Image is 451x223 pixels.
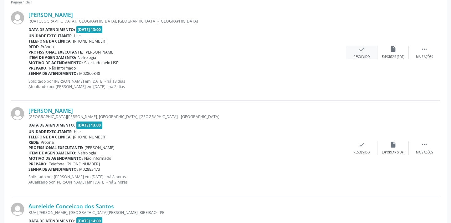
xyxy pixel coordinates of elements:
div: Exportar (PDF) [382,150,404,155]
b: Profissional executante: [28,49,83,55]
img: img [11,107,24,120]
b: Motivo de agendamento: [28,60,83,65]
p: Solicitado por [PERSON_NAME] em [DATE] - há 13 dias Atualizado por [PERSON_NAME] em [DATE] - há 2... [28,79,346,89]
b: Rede: [28,44,39,49]
b: Motivo de agendamento: [28,156,83,161]
div: Mais ações [416,150,433,155]
span: [PERSON_NAME] [85,145,115,150]
span: Solicitado pelo HSE! [84,60,119,65]
span: Telefone: [PHONE_NUMBER] [49,161,100,167]
div: [GEOGRAPHIC_DATA][PERSON_NAME], [GEOGRAPHIC_DATA], [GEOGRAPHIC_DATA] - [GEOGRAPHIC_DATA] [28,114,346,119]
b: Preparo: [28,161,48,167]
a: Aureleide Conceicao dos Santos [28,203,114,210]
a: [PERSON_NAME] [28,11,73,18]
span: M02883473 [79,167,100,172]
i:  [421,141,428,148]
b: Senha de atendimento: [28,71,78,76]
div: Resolvido [354,55,370,59]
span: [PERSON_NAME] [85,49,115,55]
a: [PERSON_NAME] [28,107,73,114]
span: Nefrologia [78,150,96,156]
i: insert_drive_file [390,141,397,148]
b: Unidade executante: [28,129,73,134]
span: M02860848 [79,71,100,76]
span: Não informado [84,156,111,161]
b: Telefone da clínica: [28,39,72,44]
div: Mais ações [416,55,433,59]
b: Data de atendimento: [28,27,75,32]
div: RUA [GEOGRAPHIC_DATA], [GEOGRAPHIC_DATA], [GEOGRAPHIC_DATA] - [GEOGRAPHIC_DATA] [28,18,346,24]
span: [PHONE_NUMBER] [73,134,106,140]
b: Unidade executante: [28,33,73,39]
i: check [358,141,365,148]
b: Rede: [28,140,39,145]
p: Solicitado por [PERSON_NAME] em [DATE] - há 8 horas Atualizado por [PERSON_NAME] em [DATE] - há 2... [28,174,346,185]
span: Hse [74,129,81,134]
span: Própria [41,44,54,49]
div: RUA [PERSON_NAME], [GEOGRAPHIC_DATA][PERSON_NAME], RIBEIRAO - PE [28,210,346,215]
span: Nefrologia [78,55,96,60]
img: img [11,11,24,24]
span: [DATE] 13:00 [76,26,103,33]
div: Exportar (PDF) [382,55,404,59]
span: [DATE] 13:00 [76,122,103,129]
img: img [11,203,24,216]
b: Telefone da clínica: [28,134,72,140]
span: Não informado [49,65,76,71]
span: [PHONE_NUMBER] [73,39,106,44]
b: Preparo: [28,65,48,71]
b: Item de agendamento: [28,150,76,156]
div: Resolvido [354,150,370,155]
b: Data de atendimento: [28,122,75,128]
b: Item de agendamento: [28,55,76,60]
i: insert_drive_file [390,46,397,53]
i: check [358,46,365,53]
b: Profissional executante: [28,145,83,150]
b: Senha de atendimento: [28,167,78,172]
i:  [421,46,428,53]
span: Hse [74,33,81,39]
span: Própria [41,140,54,145]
